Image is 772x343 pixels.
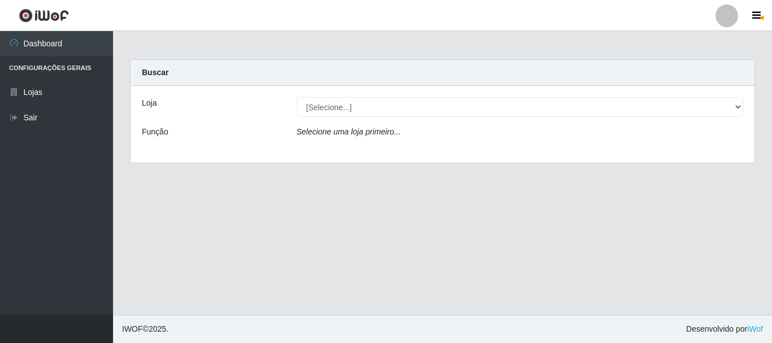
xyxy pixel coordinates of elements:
img: CoreUI Logo [19,8,69,23]
strong: Buscar [142,68,168,77]
label: Função [142,126,168,138]
span: Desenvolvido por [686,323,763,335]
i: Selecione uma loja primeiro... [297,127,401,136]
span: IWOF [122,324,143,333]
a: iWof [747,324,763,333]
label: Loja [142,97,157,109]
span: © 2025 . [122,323,168,335]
